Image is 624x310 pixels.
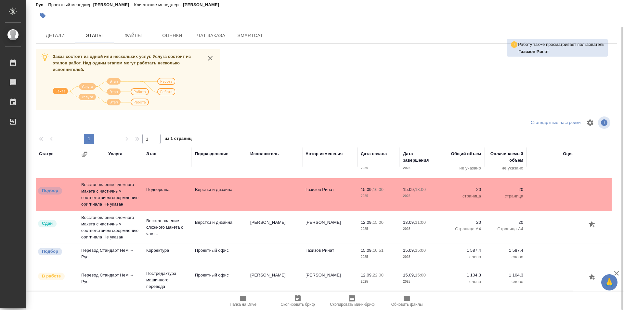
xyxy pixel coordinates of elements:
[487,272,523,278] p: 1 104,3
[373,220,383,225] p: 15:00
[403,220,415,225] p: 13.09,
[403,254,439,260] p: 2025
[361,226,396,232] p: 2025
[305,151,343,157] div: Автор изменения
[587,272,598,283] button: Добавить оценку
[445,219,481,226] p: 20
[361,248,373,253] p: 15.09,
[195,151,228,157] div: Подразделение
[39,151,54,157] div: Статус
[192,269,247,291] td: Проектный офис
[330,302,374,307] span: Скопировать мини-бриф
[487,186,523,193] p: 20
[604,276,615,289] span: 🙏
[403,273,415,277] p: 15.09,
[391,302,423,307] span: Обновить файлы
[93,2,134,7] p: [PERSON_NAME]
[518,49,549,54] b: Газизов Ринат
[78,178,143,211] td: Восстановление сложного макета с частичным соответствием оформлению оригинала Не указан
[487,165,523,171] p: не указано
[192,183,247,206] td: Верстки и дизайна
[403,248,415,253] p: 15.09,
[361,165,396,171] p: 2025
[247,216,302,239] td: [PERSON_NAME]
[108,151,122,157] div: Услуга
[487,226,523,232] p: Страница А4
[373,187,383,192] p: 16:00
[230,302,256,307] span: Папка на Drive
[157,32,188,40] span: Оценки
[118,32,149,40] span: Файлы
[445,278,481,285] p: слово
[216,292,270,310] button: Папка на Drive
[192,244,247,267] td: Проектный офис
[79,32,110,40] span: Этапы
[361,278,396,285] p: 2025
[361,273,373,277] p: 12.09,
[487,247,523,254] p: 1 587,4
[361,151,387,157] div: Дата начала
[146,186,188,193] p: Подверстка
[302,183,357,206] td: Газизов Ринат
[403,193,439,199] p: 2025
[487,278,523,285] p: слово
[361,187,373,192] p: 15.09,
[415,273,426,277] p: 15:00
[361,193,396,199] p: 2025
[42,248,58,255] p: Подбор
[373,248,383,253] p: 10:51
[164,135,192,144] span: из 1 страниц
[42,187,58,194] p: Подбор
[598,116,612,129] span: Посмотреть информацию
[302,244,357,267] td: Газизов Ринат
[302,269,357,291] td: [PERSON_NAME]
[42,273,61,279] p: В работе
[134,2,183,7] p: Клиентские менеджеры
[487,151,523,164] div: Оплачиваемый объем
[42,220,53,227] p: Сдан
[325,292,380,310] button: Скопировать мини-бриф
[81,151,88,157] button: Сгруппировать
[146,247,188,254] p: Корректура
[361,254,396,260] p: 2025
[146,270,188,290] p: Постредактура машинного перевода
[403,151,439,164] div: Дата завершения
[445,226,481,232] p: Страница А4
[380,292,434,310] button: Обновить файлы
[53,54,191,72] span: Заказ состоит из одной или нескольких услуг. Услуга состоит из этапов работ. Над одним этапом мог...
[445,254,481,260] p: слово
[563,151,578,157] div: Оценка
[146,218,188,237] p: Восстановление сложного макета с част...
[247,269,302,291] td: [PERSON_NAME]
[183,2,224,7] p: [PERSON_NAME]
[518,48,604,55] p: Газизов Ринат
[280,302,315,307] span: Скопировать бриф
[518,41,604,48] p: Работу также просматривает пользователь
[36,8,50,23] button: Добавить тэг
[235,32,266,40] span: SmartCat
[250,151,279,157] div: Исполнитель
[270,292,325,310] button: Скопировать бриф
[78,269,143,291] td: Перевод Стандарт Нем → Рус
[40,32,71,40] span: Детали
[205,53,215,63] button: close
[403,226,439,232] p: 2025
[373,273,383,277] p: 22:00
[529,118,582,128] div: split button
[78,211,143,244] td: Восстановление сложного макета с частичным соответствием оформлению оригинала Не указан
[415,187,426,192] p: 18:00
[403,187,415,192] p: 15.09,
[78,244,143,267] td: Перевод Стандарт Нем → Рус
[192,216,247,239] td: Верстки и дизайна
[403,165,439,171] p: 2025
[587,219,598,230] button: Добавить оценку
[415,248,426,253] p: 15:00
[445,272,481,278] p: 1 104,3
[445,186,481,193] p: 20
[146,151,156,157] div: Этап
[361,220,373,225] p: 12.09,
[582,115,598,130] span: Настроить таблицу
[403,278,439,285] p: 2025
[445,165,481,171] p: не указано
[487,219,523,226] p: 20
